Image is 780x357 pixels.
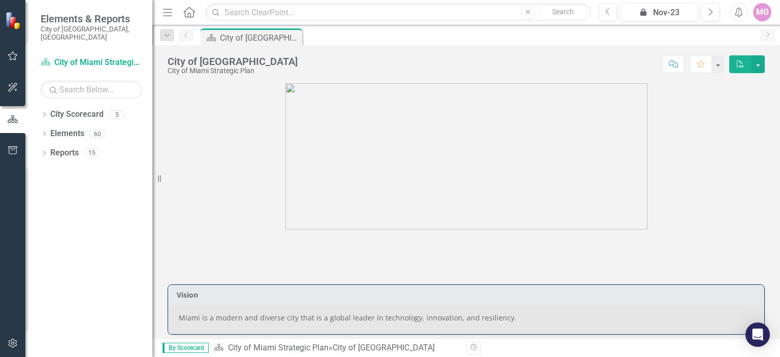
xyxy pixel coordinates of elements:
[624,7,695,19] div: Nov-23
[220,31,300,44] div: City of [GEOGRAPHIC_DATA]
[84,149,100,157] div: 15
[5,11,23,29] img: ClearPoint Strategy
[50,147,79,159] a: Reports
[745,322,770,347] div: Open Intercom Messenger
[228,343,329,352] a: City of Miami Strategic Plan
[50,109,104,120] a: City Scorecard
[552,8,574,16] span: Search
[214,342,459,354] div: »
[162,343,209,353] span: By Scorecard
[206,4,591,21] input: Search ClearPoint...
[41,57,142,69] a: City of Miami Strategic Plan
[50,128,84,140] a: Elements
[41,13,142,25] span: Elements & Reports
[179,313,516,322] span: Miami is a modern and diverse city that is a global leader in technology, innovation, and resilie...
[177,291,759,299] h3: Vision
[168,67,298,75] div: City of Miami Strategic Plan
[333,343,435,352] div: City of [GEOGRAPHIC_DATA]
[753,3,771,21] button: MG
[168,56,298,67] div: City of [GEOGRAPHIC_DATA]
[41,81,142,99] input: Search Below...
[109,110,125,119] div: 5
[620,3,698,21] button: Nov-23
[538,5,589,19] button: Search
[41,25,142,42] small: City of [GEOGRAPHIC_DATA], [GEOGRAPHIC_DATA]
[285,83,647,230] img: city_priorities_all%20smaller%20copy.png
[89,129,106,138] div: 60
